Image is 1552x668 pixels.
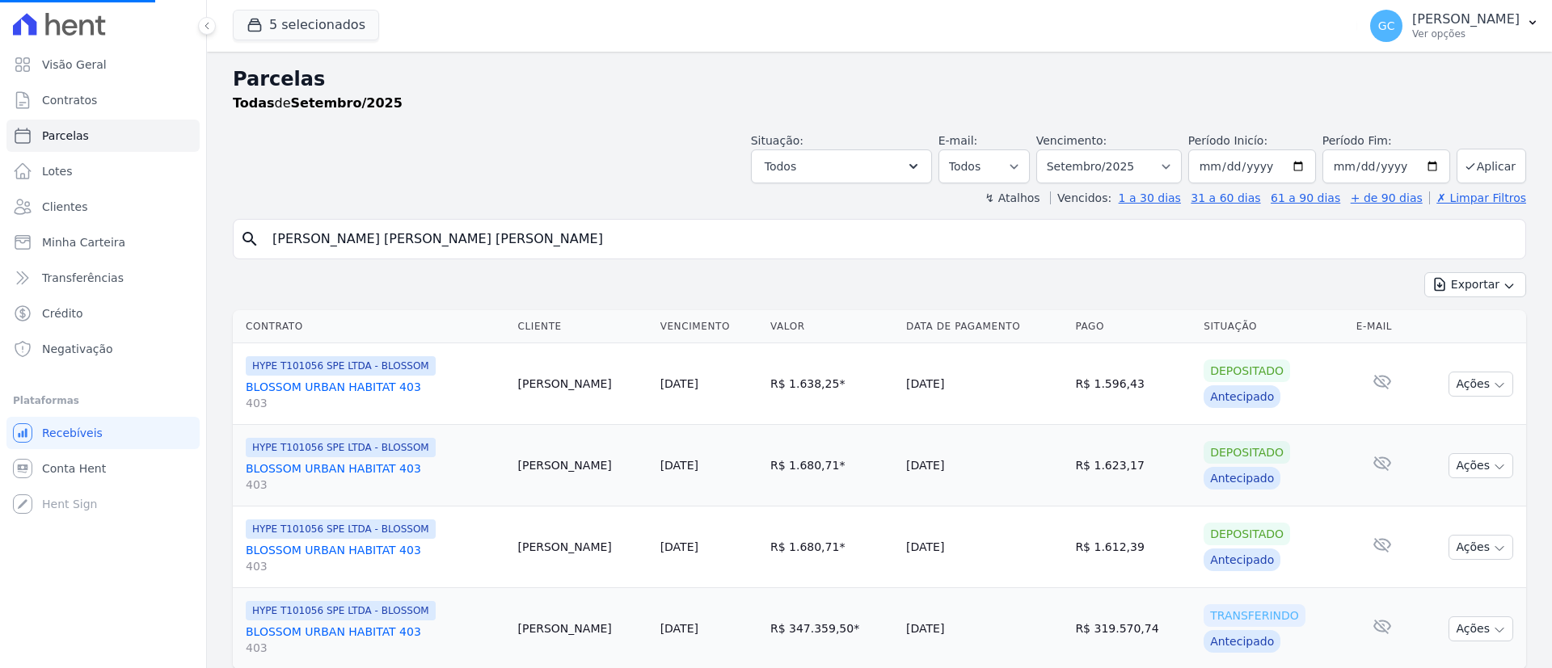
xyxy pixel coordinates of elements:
[13,391,193,410] div: Plataformas
[764,343,900,425] td: R$ 1.638,25
[1357,3,1552,48] button: GC [PERSON_NAME] Ver opções
[1351,191,1423,204] a: + de 90 dias
[1322,132,1450,149] label: Período Fim:
[1429,191,1526,204] a: ✗ Limpar Filtros
[240,229,259,249] i: search
[6,452,200,485] a: Conta Hent
[233,95,275,111] strong: Todas
[6,226,200,258] a: Minha Carteira
[660,377,698,390] a: [DATE]
[1188,134,1267,147] label: Período Inicío:
[42,92,97,108] span: Contratos
[1069,506,1197,588] td: R$ 1.612,39
[660,622,698,635] a: [DATE]
[246,542,504,574] a: BLOSSOM URBAN HABITAT 403403
[1449,535,1513,560] button: Ações
[985,191,1040,204] label: ↯ Atalhos
[900,425,1069,506] td: [DATE]
[233,310,511,343] th: Contrato
[6,333,200,365] a: Negativação
[6,120,200,152] a: Parcelas
[42,199,87,215] span: Clientes
[1119,191,1181,204] a: 1 a 30 dias
[1204,548,1280,571] div: Antecipado
[900,310,1069,343] th: Data de Pagamento
[900,506,1069,588] td: [DATE]
[751,134,803,147] label: Situação:
[246,519,436,539] span: HYPE T101056 SPE LTDA - BLOSSOM
[1191,191,1260,204] a: 31 a 60 dias
[1350,310,1415,343] th: E-mail
[511,343,653,425] td: [PERSON_NAME]
[233,10,379,40] button: 5 selecionados
[764,310,900,343] th: Valor
[246,558,504,574] span: 403
[938,134,978,147] label: E-mail:
[246,356,436,376] span: HYPE T101056 SPE LTDA - BLOSSOM
[751,149,932,183] button: Todos
[42,305,83,321] span: Crédito
[42,234,125,250] span: Minha Carteira
[1449,616,1513,641] button: Ações
[6,262,200,294] a: Transferências
[42,270,124,286] span: Transferências
[6,84,200,116] a: Contratos
[1204,359,1290,382] div: Depositado
[1449,453,1513,478] button: Ações
[660,459,698,472] a: [DATE]
[1412,27,1520,40] p: Ver opções
[1412,11,1520,27] p: [PERSON_NAME]
[246,601,436,620] span: HYPE T101056 SPE LTDA - BLOSSOM
[654,310,764,343] th: Vencimento
[246,624,504,656] a: BLOSSOM URBAN HABITAT 403403
[246,395,504,411] span: 403
[1069,425,1197,506] td: R$ 1.623,17
[42,425,103,441] span: Recebíveis
[511,310,653,343] th: Cliente
[1036,134,1107,147] label: Vencimento:
[1050,191,1111,204] label: Vencidos:
[1069,310,1197,343] th: Pago
[1204,604,1305,627] div: Transferindo
[1204,630,1280,653] div: Antecipado
[660,540,698,553] a: [DATE]
[246,379,504,411] a: BLOSSOM URBAN HABITAT 403403
[1378,20,1395,32] span: GC
[764,425,900,506] td: R$ 1.680,71
[511,425,653,506] td: [PERSON_NAME]
[900,343,1069,425] td: [DATE]
[263,223,1519,255] input: Buscar por nome do lote ou do cliente
[1204,523,1290,545] div: Depositado
[233,94,403,113] p: de
[1424,272,1526,297] button: Exportar
[1457,149,1526,183] button: Aplicar
[42,57,107,73] span: Visão Geral
[6,155,200,187] a: Lotes
[6,417,200,449] a: Recebíveis
[511,506,653,588] td: [PERSON_NAME]
[765,157,796,176] span: Todos
[246,640,504,656] span: 403
[1449,372,1513,397] button: Ações
[1204,467,1280,489] div: Antecipado
[246,477,504,493] span: 403
[1069,343,1197,425] td: R$ 1.596,43
[764,506,900,588] td: R$ 1.680,71
[1204,441,1290,464] div: Depositado
[1271,191,1340,204] a: 61 a 90 dias
[233,65,1526,94] h2: Parcelas
[6,191,200,223] a: Clientes
[291,95,403,111] strong: Setembro/2025
[42,341,113,357] span: Negativação
[42,460,106,477] span: Conta Hent
[1197,310,1350,343] th: Situação
[6,297,200,330] a: Crédito
[246,438,436,457] span: HYPE T101056 SPE LTDA - BLOSSOM
[246,460,504,493] a: BLOSSOM URBAN HABITAT 403403
[6,48,200,81] a: Visão Geral
[1204,385,1280,408] div: Antecipado
[42,128,89,144] span: Parcelas
[42,163,73,179] span: Lotes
